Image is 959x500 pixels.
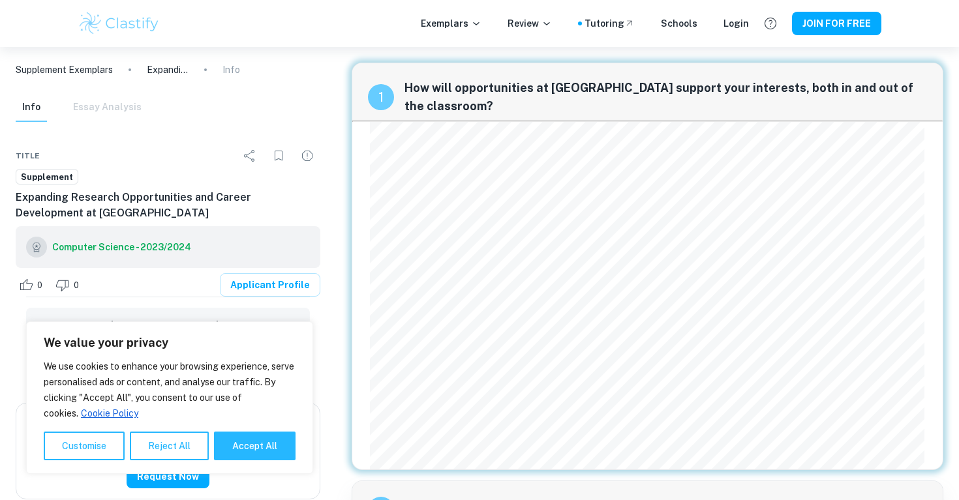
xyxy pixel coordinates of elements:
[16,171,78,184] span: Supplement
[723,16,749,31] a: Login
[759,12,782,35] button: Help and Feedback
[16,274,50,295] div: Like
[214,432,296,460] button: Accept All
[16,63,113,77] a: Supplement Exemplars
[52,274,86,295] div: Dislike
[52,240,191,254] h6: Computer Science - 2023/2024
[26,321,313,474] div: We value your privacy
[127,465,209,488] button: Request Now
[16,190,320,221] h6: Expanding Research Opportunities and Career Development at [GEOGRAPHIC_DATA]
[16,169,78,185] a: Supplement
[368,84,394,110] div: recipe
[404,79,928,115] span: How will opportunities at [GEOGRAPHIC_DATA] support your interests, both in and out of the classr...
[37,318,299,334] h6: Help us improve Exemplars!
[222,63,240,77] p: Info
[44,359,296,421] p: We use cookies to enhance your browsing experience, serve personalised ads or content, and analys...
[421,16,481,31] p: Exemplars
[294,143,320,169] div: Report issue
[585,16,635,31] a: Tutoring
[266,143,292,169] div: Bookmark
[30,279,50,292] span: 0
[147,63,189,77] p: Expanding Research Opportunities and Career Development at [GEOGRAPHIC_DATA]
[508,16,552,31] p: Review
[52,237,191,257] a: Computer Science - 2023/2024
[220,273,320,297] a: Applicant Profile
[16,150,40,162] span: Title
[44,335,296,351] p: We value your privacy
[78,10,160,37] img: Clastify logo
[792,12,881,35] button: JOIN FOR FREE
[67,279,86,292] span: 0
[130,432,209,460] button: Reject All
[80,407,139,419] a: Cookie Policy
[661,16,697,31] a: Schools
[44,432,125,460] button: Customise
[237,143,263,169] div: Share
[16,93,47,122] button: Info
